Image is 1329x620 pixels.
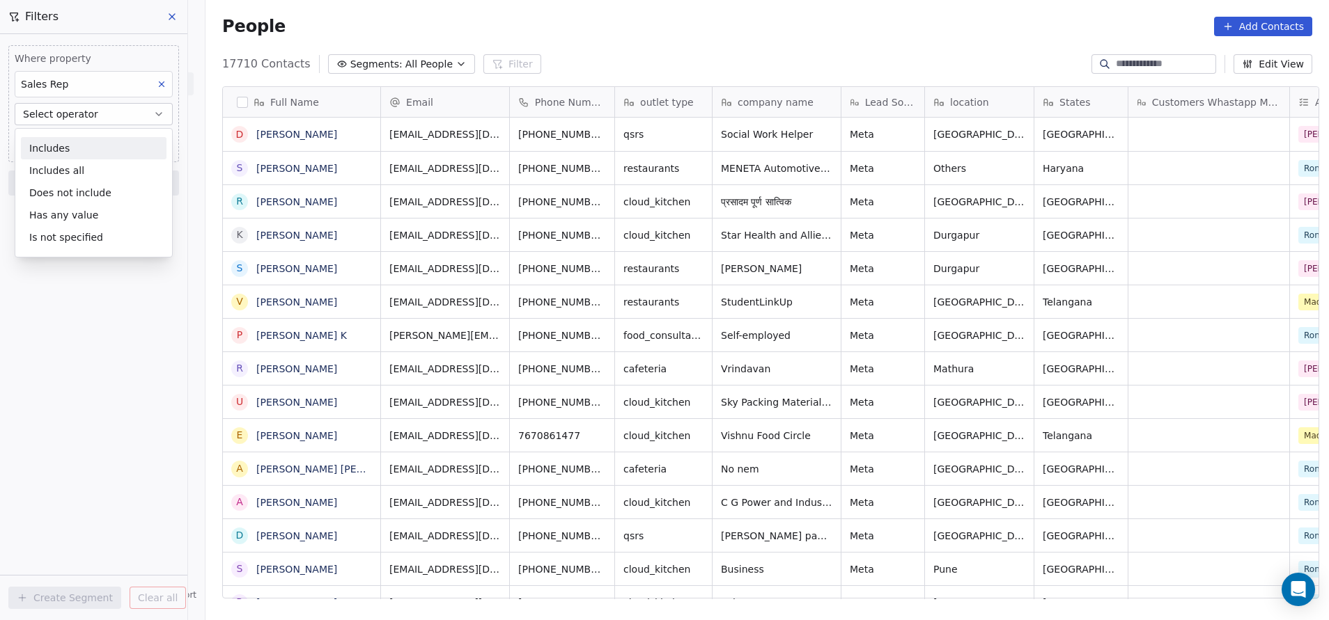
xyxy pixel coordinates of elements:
span: [PERSON_NAME][EMAIL_ADDRESS][DOMAIN_NAME] [389,328,501,342]
span: [PHONE_NUMBER] [518,195,606,209]
span: [GEOGRAPHIC_DATA] [1043,395,1119,409]
span: [GEOGRAPHIC_DATA] [1043,462,1119,476]
div: A [236,495,243,509]
span: [PHONE_NUMBER] [518,228,606,242]
span: Meta [850,328,916,342]
div: Customers Whastapp Message [1128,87,1289,117]
span: [EMAIL_ADDRESS][DOMAIN_NAME] [389,462,501,476]
a: [PERSON_NAME] [256,296,337,308]
span: All People [405,57,453,72]
div: D [236,127,244,142]
span: [GEOGRAPHIC_DATA] [1043,529,1119,543]
span: Meta [850,228,916,242]
span: [GEOGRAPHIC_DATA] [1043,596,1119,610]
span: [EMAIL_ADDRESS][DOMAIN_NAME] [389,562,501,576]
div: Has any value [21,204,166,226]
div: grid [223,118,381,599]
span: [EMAIL_ADDRESS][DOMAIN_NAME] [389,596,501,610]
span: [EMAIL_ADDRESS][DOMAIN_NAME] [389,161,501,175]
span: [GEOGRAPHIC_DATA] [1043,328,1119,342]
span: cafeteria [623,362,704,376]
a: [PERSON_NAME] [256,564,337,575]
span: [GEOGRAPHIC_DATA] [1043,262,1119,276]
span: [PHONE_NUMBER] [518,562,606,576]
span: Sky Packing Material Trd: LLC [721,395,832,409]
div: Includes all [21,159,166,182]
span: Vishnu Food Circle [721,429,832,443]
span: [PERSON_NAME] pani [PERSON_NAME] [721,529,832,543]
a: [PERSON_NAME] [256,497,337,508]
span: Meta [850,462,916,476]
span: Pune [933,562,1025,576]
span: [GEOGRAPHIC_DATA] [933,529,1025,543]
a: [PERSON_NAME] [256,363,337,374]
span: restaurants [623,295,704,309]
span: [GEOGRAPHIC_DATA] [933,195,1025,209]
span: Star Health and Allied Insurance [721,228,832,242]
span: Meta [850,562,916,576]
span: [PHONE_NUMBER] [518,529,606,543]
a: [PERSON_NAME] [256,397,337,408]
span: [PHONE_NUMBER] [518,462,606,476]
div: S [237,161,243,175]
span: [GEOGRAPHIC_DATA] [1043,362,1119,376]
a: [PERSON_NAME] [256,263,337,274]
span: cloud_kitchen [623,228,704,242]
span: qsrs [623,529,704,543]
a: [PERSON_NAME] [256,597,337,608]
span: Meta [850,362,916,376]
span: [EMAIL_ADDRESS][DOMAIN_NAME] [389,262,501,276]
span: Segments: [350,57,403,72]
a: [PERSON_NAME] [256,530,337,541]
span: Durgapur [933,228,1025,242]
span: [EMAIL_ADDRESS][DOMAIN_NAME] [389,395,501,409]
span: [GEOGRAPHIC_DATA] [933,495,1025,509]
span: [GEOGRAPHIC_DATA] [1043,195,1119,209]
div: Lead Source [841,87,924,117]
span: [GEOGRAPHIC_DATA] [1043,562,1119,576]
a: [PERSON_NAME] [PERSON_NAME] [256,463,421,475]
span: 7670861477 [518,429,606,443]
div: R [236,361,243,376]
span: [GEOGRAPHIC_DATA] [1043,495,1119,509]
span: [EMAIL_ADDRESS][DOMAIN_NAME] [389,228,501,242]
div: V [236,294,243,309]
div: Is not specified [21,226,166,248]
span: Vrindavan [721,362,832,376]
div: S [237,562,243,576]
span: [PHONE_NUMBER] [518,495,606,509]
span: Meta [850,195,916,209]
span: Meta [850,161,916,175]
div: Phone Number [510,87,614,117]
span: Meta [850,429,916,443]
span: [GEOGRAPHIC_DATA] [933,429,1025,443]
span: [GEOGRAPHIC_DATA] [933,328,1025,342]
span: cloud_kitchen [623,495,704,509]
span: [GEOGRAPHIC_DATA] [933,462,1025,476]
span: [EMAIL_ADDRESS][DOMAIN_NAME] [389,127,501,141]
div: Open Intercom Messenger [1282,573,1315,606]
div: States [1034,87,1128,117]
span: Phone Number [535,95,606,109]
span: Social Work Helper [721,127,832,141]
span: qsrs [623,127,704,141]
div: outlet type [615,87,712,117]
div: R [236,595,243,610]
span: Meta [850,127,916,141]
span: restaurants [623,262,704,276]
span: company name [738,95,814,109]
div: E [237,428,243,443]
span: StudentLinkUp [721,295,832,309]
span: cloud_kitchen [623,562,704,576]
span: [GEOGRAPHIC_DATA] [933,295,1025,309]
span: Meta [850,295,916,309]
span: 17710 Contacts [222,56,311,72]
div: K [236,228,242,242]
span: [EMAIL_ADDRESS][DOMAIN_NAME] [389,362,501,376]
span: cloud_kitchen [623,596,704,610]
span: C G Power and Industrial Solutions Ltd,[GEOGRAPHIC_DATA] [721,495,832,509]
div: S [237,261,243,276]
span: [PHONE_NUMBER] [518,362,606,376]
span: [EMAIL_ADDRESS][DOMAIN_NAME] [389,195,501,209]
span: Meta [850,395,916,409]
